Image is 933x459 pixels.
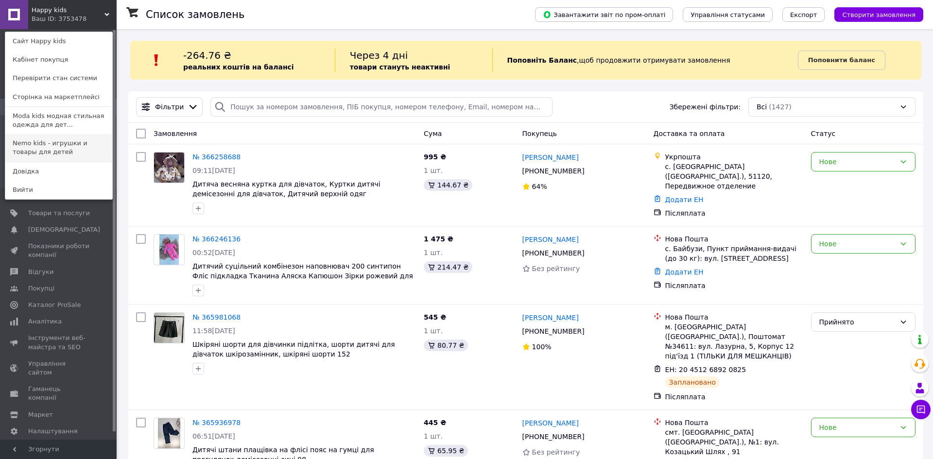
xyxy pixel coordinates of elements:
a: Сайт Happy kids [5,32,112,51]
span: 1 шт. [424,167,443,174]
div: с. Байбузи, Пункт приймання-видачі (до 30 кг): вул. [STREET_ADDRESS] [665,244,803,263]
div: Нова Пошта [665,312,803,322]
a: № 365981068 [192,313,241,321]
span: Збережені фільтри: [670,102,741,112]
span: Аналітика [28,317,62,326]
span: Товари та послуги [28,209,90,218]
span: 1 шт. [424,432,443,440]
a: Вийти [5,181,112,199]
button: Експорт [782,7,825,22]
span: Всі [757,102,767,112]
div: Нова Пошта [665,234,803,244]
a: Nemo kids - игрушки и товары для детей [5,134,112,161]
span: ЕН: 20 4512 6892 0825 [665,366,746,374]
img: Фото товару [159,235,179,265]
a: [PERSON_NAME] [522,153,579,162]
a: [PERSON_NAME] [522,235,579,244]
a: Кабінет покупця [5,51,112,69]
b: товари стануть неактивні [350,63,450,71]
span: (1427) [769,103,792,111]
a: [PERSON_NAME] [522,418,579,428]
div: [PHONE_NUMBER] [520,324,587,338]
a: Поповнити баланс [798,51,885,70]
span: -264.76 ₴ [183,50,231,61]
div: Прийнято [819,317,896,327]
a: № 366246136 [192,235,241,243]
span: Через 4 дні [350,50,408,61]
span: 1 475 ₴ [424,235,453,243]
img: Фото товару [154,313,184,343]
h1: Список замовлень [146,9,244,20]
b: Поповнити баланс [808,56,875,64]
div: 214.47 ₴ [424,261,472,273]
span: Налаштування [28,427,78,436]
span: Замовлення [154,130,197,137]
div: смт. [GEOGRAPHIC_DATA] ([GEOGRAPHIC_DATA].), №1: вул. Козацький Шлях , 91 [665,427,803,457]
a: Додати ЕН [665,268,704,276]
span: Створити замовлення [842,11,916,18]
img: Фото товару [158,418,181,448]
div: Нове [819,156,896,167]
span: 00:52[DATE] [192,249,235,256]
span: Фільтри [155,102,184,112]
a: № 366258688 [192,153,241,161]
span: Happy kids [32,6,104,15]
button: Завантажити звіт по пром-оплаті [535,7,673,22]
span: Покупець [522,130,557,137]
a: Фото товару [154,152,185,183]
input: Пошук за номером замовлення, ПІБ покупця, номером телефону, Email, номером накладної [210,97,553,117]
span: 545 ₴ [424,313,446,321]
span: 100% [532,343,552,351]
a: Додати ЕН [665,196,704,204]
a: Створити замовлення [825,10,923,18]
span: [DEMOGRAPHIC_DATA] [28,225,100,234]
span: Показники роботи компанії [28,242,90,259]
span: 64% [532,183,547,190]
span: Маркет [28,410,53,419]
div: Післяплата [665,281,803,290]
a: Moda kids модная стильная одежда для дет... [5,107,112,134]
span: 445 ₴ [424,419,446,426]
div: Укрпошта [665,152,803,162]
span: 1 шт. [424,327,443,335]
img: :exclamation: [149,53,164,68]
div: , щоб продовжити отримувати замовлення [492,49,798,72]
span: Без рейтингу [532,265,580,272]
span: Без рейтингу [532,448,580,456]
b: Поповніть Баланс [507,56,577,64]
div: [PHONE_NUMBER] [520,246,587,260]
span: Управління сайтом [28,359,90,377]
span: Дитяча весняна куртка для дівчаток, Куртки дитячі демісезонні для дівчаток, Дитячий верхній одяг [192,180,380,198]
span: 1 шт. [424,249,443,256]
button: Управління статусами [683,7,773,22]
span: 06:51[DATE] [192,432,235,440]
a: Дитячий суцільний комбінезон наповнювач 200 синтипон Фліс підкладка Тканина Аляска Капюшон Зірки ... [192,262,413,289]
div: Післяплата [665,392,803,402]
div: Нова Пошта [665,418,803,427]
span: 09:11[DATE] [192,167,235,174]
span: Статус [811,130,836,137]
span: Експорт [790,11,817,18]
span: 11:58[DATE] [192,327,235,335]
div: Ваш ID: 3753478 [32,15,72,23]
div: 65.95 ₴ [424,445,468,457]
span: Відгуки [28,268,53,276]
a: Фото товару [154,234,185,265]
a: № 365936978 [192,419,241,426]
img: Фото товару [154,153,184,183]
a: Фото товару [154,418,185,449]
div: Нове [819,422,896,433]
div: [PHONE_NUMBER] [520,430,587,443]
span: Завантажити звіт по пром-оплаті [543,10,665,19]
div: Нове [819,238,896,249]
span: Каталог ProSale [28,301,81,309]
button: Створити замовлення [834,7,923,22]
div: Заплановано [665,376,720,388]
a: Фото товару [154,312,185,343]
a: Шкіряні шорти для дівчинки підлітка, шорти дитячі для дівчаток шкірозамінник, шкіряні шорти 152 [192,340,395,358]
span: Інструменти веб-майстра та SEO [28,334,90,351]
div: с. [GEOGRAPHIC_DATA] ([GEOGRAPHIC_DATA].), 51120, Передвижное отделение [665,162,803,191]
a: Перевірити стан системи [5,69,112,87]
